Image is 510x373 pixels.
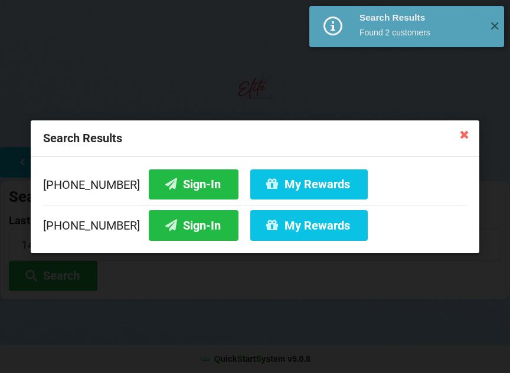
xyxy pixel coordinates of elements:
button: My Rewards [250,210,368,240]
div: Search Results [359,12,480,24]
div: Found 2 customers [359,27,480,38]
div: [PHONE_NUMBER] [43,169,467,204]
div: [PHONE_NUMBER] [43,204,467,240]
button: My Rewards [250,169,368,199]
div: Search Results [31,120,479,157]
button: Sign-In [149,210,238,240]
button: Sign-In [149,169,238,199]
